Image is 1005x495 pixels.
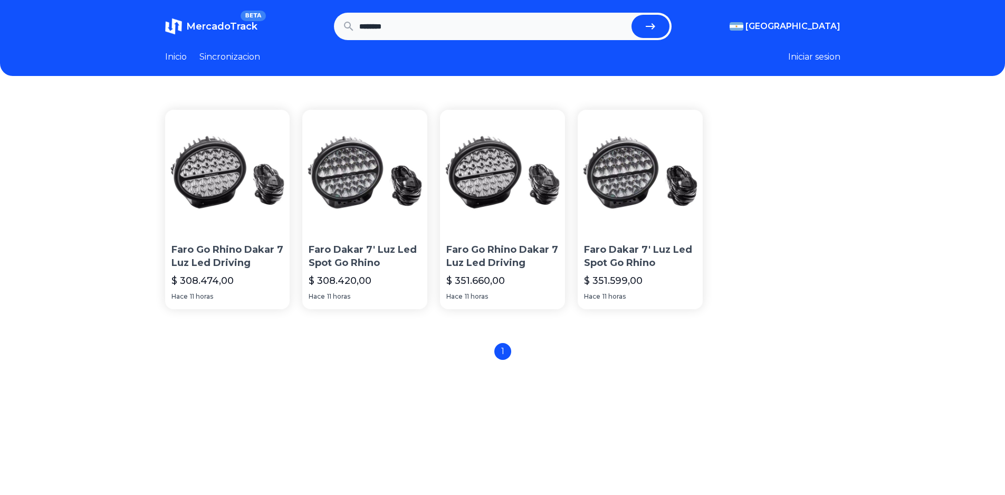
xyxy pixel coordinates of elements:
[309,243,421,270] p: Faro Dakar 7' Luz Led Spot Go Rhino
[165,110,290,235] img: Faro Go Rhino Dakar 7 Luz Led Driving
[186,21,257,32] span: MercadoTrack
[446,243,559,270] p: Faro Go Rhino Dakar 7 Luz Led Driving
[171,273,234,288] p: $ 308.474,00
[730,22,743,31] img: Argentina
[165,110,290,309] a: Faro Go Rhino Dakar 7 Luz Led DrivingFaro Go Rhino Dakar 7 Luz Led Driving$ 308.474,00Hace11 horas
[578,110,703,309] a: Faro Dakar 7' Luz Led Spot Go RhinoFaro Dakar 7' Luz Led Spot Go Rhino$ 351.599,00Hace11 horas
[440,110,565,235] img: Faro Go Rhino Dakar 7 Luz Led Driving
[241,11,265,21] span: BETA
[309,273,371,288] p: $ 308.420,00
[165,51,187,63] a: Inicio
[190,292,213,301] span: 11 horas
[171,243,284,270] p: Faro Go Rhino Dakar 7 Luz Led Driving
[584,243,696,270] p: Faro Dakar 7' Luz Led Spot Go Rhino
[602,292,626,301] span: 11 horas
[446,292,463,301] span: Hace
[446,273,505,288] p: $ 351.660,00
[465,292,488,301] span: 11 horas
[165,18,257,35] a: MercadoTrackBETA
[302,110,427,309] a: Faro Dakar 7' Luz Led Spot Go RhinoFaro Dakar 7' Luz Led Spot Go Rhino$ 308.420,00Hace11 horas
[788,51,840,63] button: Iniciar sesion
[730,20,840,33] button: [GEOGRAPHIC_DATA]
[745,20,840,33] span: [GEOGRAPHIC_DATA]
[165,18,182,35] img: MercadoTrack
[440,110,565,309] a: Faro Go Rhino Dakar 7 Luz Led DrivingFaro Go Rhino Dakar 7 Luz Led Driving$ 351.660,00Hace11 horas
[199,51,260,63] a: Sincronizacion
[309,292,325,301] span: Hace
[302,110,427,235] img: Faro Dakar 7' Luz Led Spot Go Rhino
[584,273,643,288] p: $ 351.599,00
[578,110,703,235] img: Faro Dakar 7' Luz Led Spot Go Rhino
[171,292,188,301] span: Hace
[327,292,350,301] span: 11 horas
[584,292,600,301] span: Hace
